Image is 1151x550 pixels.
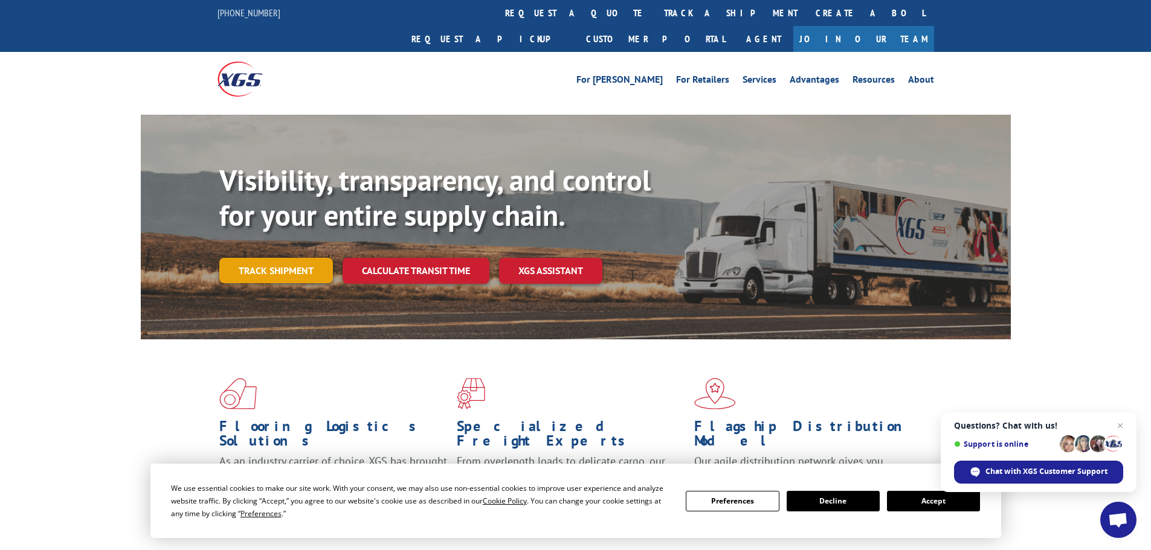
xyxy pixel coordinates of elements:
a: Services [743,75,776,88]
a: About [908,75,934,88]
div: Cookie Consent Prompt [150,464,1001,538]
div: Open chat [1100,502,1136,538]
span: Close chat [1113,418,1127,433]
a: Track shipment [219,258,333,283]
a: For [PERSON_NAME] [576,75,663,88]
span: Preferences [240,508,282,519]
span: Questions? Chat with us! [954,421,1123,430]
a: Join Our Team [793,26,934,52]
span: Our agile distribution network gives you nationwide inventory management on demand. [694,454,917,482]
a: [PHONE_NUMBER] [218,7,280,19]
div: We use essential cookies to make our site work. With your consent, we may also use non-essential ... [171,482,671,520]
a: Request a pickup [402,26,577,52]
span: Cookie Policy [483,496,527,506]
span: Chat with XGS Customer Support [985,466,1107,477]
span: As an industry carrier of choice, XGS has brought innovation and dedication to flooring logistics... [219,454,447,497]
button: Decline [787,491,880,511]
span: Support is online [954,440,1056,449]
h1: Flagship Distribution Model [694,419,923,454]
b: Visibility, transparency, and control for your entire supply chain. [219,161,651,234]
a: Calculate transit time [343,258,489,284]
a: XGS ASSISTANT [499,258,602,284]
button: Accept [887,491,980,511]
img: xgs-icon-focused-on-flooring-red [457,378,485,409]
h1: Specialized Freight Experts [457,419,685,454]
a: Resources [853,75,895,88]
p: From overlength loads to delicate cargo, our experienced staff knows the best way to move your fr... [457,454,685,508]
h1: Flooring Logistics Solutions [219,419,448,454]
a: Agent [734,26,793,52]
a: Advantages [790,75,839,88]
img: xgs-icon-flagship-distribution-model-red [694,378,736,409]
button: Preferences [686,491,779,511]
a: For Retailers [676,75,729,88]
a: Customer Portal [577,26,734,52]
div: Chat with XGS Customer Support [954,461,1123,484]
img: xgs-icon-total-supply-chain-intelligence-red [219,378,257,409]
